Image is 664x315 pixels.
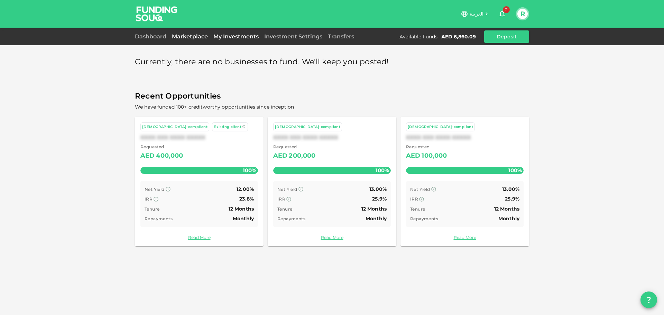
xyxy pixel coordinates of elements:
[214,124,241,129] span: Existing client
[277,196,285,202] span: IRR
[406,143,447,150] span: Requested
[140,234,258,241] a: Read More
[233,215,254,222] span: Monthly
[261,33,325,40] a: Investment Settings
[135,90,529,103] span: Recent Opportunities
[277,206,292,212] span: Tenure
[640,291,657,308] button: question
[239,196,254,202] span: 23.8%
[503,6,510,13] span: 2
[156,150,183,161] div: 400,000
[410,196,418,202] span: IRR
[502,186,519,192] span: 13.00%
[135,104,294,110] span: We have funded 100+ creditworthy opportunities since inception
[369,186,387,192] span: 13.00%
[406,150,420,161] div: AED
[410,187,430,192] span: Net Yield
[135,55,389,69] span: Currently, there are no businesses to fund. We'll keep you posted!
[325,33,357,40] a: Transfers
[406,134,524,141] div: XXXX XXX XXXX XXXXX
[145,196,153,202] span: IRR
[507,165,524,175] span: 100%
[470,11,483,17] span: العربية
[273,134,391,141] div: XXXX XXX XXXX XXXXX
[273,150,287,161] div: AED
[140,150,155,161] div: AED
[277,187,297,192] span: Net Yield
[237,186,254,192] span: 12.00%
[406,234,524,241] a: Read More
[275,124,340,130] div: [DEMOGRAPHIC_DATA]-compliant
[142,124,207,130] div: [DEMOGRAPHIC_DATA]-compliant
[277,216,305,221] span: Repayments
[505,196,519,202] span: 25.9%
[140,134,258,141] div: XXXX XXX XXXX XXXXX
[145,216,173,221] span: Repayments
[366,215,387,222] span: Monthly
[441,33,476,40] div: AED 6,860.09
[273,234,391,241] a: Read More
[268,117,396,246] a: [DEMOGRAPHIC_DATA]-compliantXXXX XXX XXXX XXXXX Requested AED200,000100% Net Yield 13.00% IRR 25....
[495,7,509,21] button: 2
[135,33,169,40] a: Dashboard
[289,150,315,161] div: 200,000
[361,206,387,212] span: 12 Months
[140,143,183,150] span: Requested
[273,143,316,150] span: Requested
[241,165,258,175] span: 100%
[169,33,211,40] a: Marketplace
[211,33,261,40] a: My Investments
[372,196,387,202] span: 25.9%
[400,117,529,246] a: [DEMOGRAPHIC_DATA]-compliantXXXX XXX XXXX XXXXX Requested AED100,000100% Net Yield 13.00% IRR 25....
[399,33,439,40] div: Available Funds :
[494,206,519,212] span: 12 Months
[408,124,473,130] div: [DEMOGRAPHIC_DATA]-compliant
[135,117,264,246] a: [DEMOGRAPHIC_DATA]-compliant Existing clientXXXX XXX XXXX XXXXX Requested AED400,000100% Net Yiel...
[422,150,447,161] div: 100,000
[145,206,159,212] span: Tenure
[484,30,529,43] button: Deposit
[410,216,438,221] span: Repayments
[498,215,519,222] span: Monthly
[229,206,254,212] span: 12 Months
[145,187,165,192] span: Net Yield
[517,9,528,19] button: R
[410,206,425,212] span: Tenure
[374,165,391,175] span: 100%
